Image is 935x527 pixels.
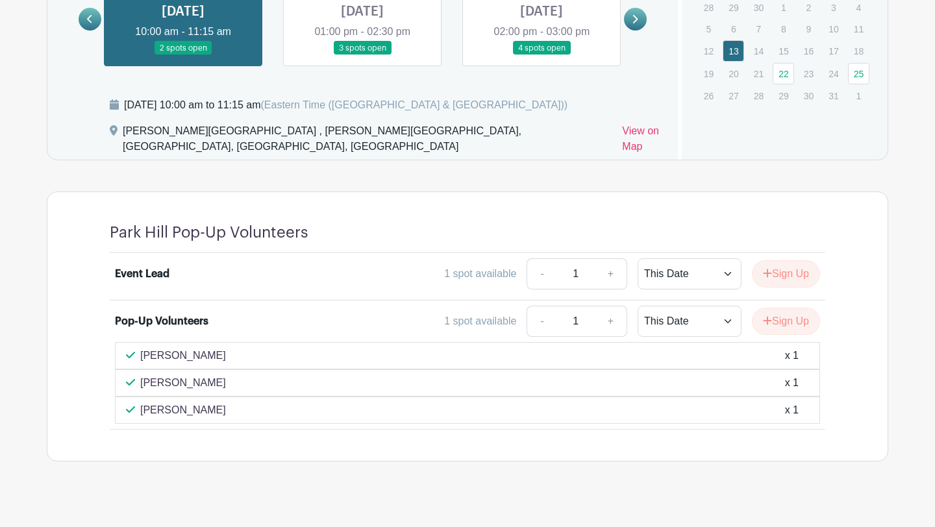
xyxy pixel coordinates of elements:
[698,86,719,106] p: 26
[115,266,169,282] div: Event Lead
[110,223,308,242] h4: Park Hill Pop-Up Volunteers
[140,402,226,418] p: [PERSON_NAME]
[823,41,844,61] p: 17
[140,348,226,363] p: [PERSON_NAME]
[595,306,627,337] a: +
[798,64,819,84] p: 23
[752,260,820,288] button: Sign Up
[444,266,516,282] div: 1 spot available
[773,86,794,106] p: 29
[723,86,744,106] p: 27
[785,402,799,418] div: x 1
[785,375,799,391] div: x 1
[823,64,844,84] p: 24
[444,313,516,329] div: 1 spot available
[773,63,794,84] a: 22
[124,97,567,113] div: [DATE] 10:00 am to 11:15 am
[527,258,556,289] a: -
[123,123,612,160] div: [PERSON_NAME][GEOGRAPHIC_DATA] , [PERSON_NAME][GEOGRAPHIC_DATA], [GEOGRAPHIC_DATA], [GEOGRAPHIC_D...
[798,41,819,61] p: 16
[115,313,208,329] div: Pop-Up Volunteers
[798,86,819,106] p: 30
[773,41,794,61] p: 15
[723,64,744,84] p: 20
[848,41,869,61] p: 18
[527,306,556,337] a: -
[773,19,794,39] p: 8
[748,19,769,39] p: 7
[723,19,744,39] p: 6
[698,19,719,39] p: 5
[748,64,769,84] p: 21
[752,308,820,335] button: Sign Up
[785,348,799,363] div: x 1
[698,64,719,84] p: 19
[823,19,844,39] p: 10
[595,258,627,289] a: +
[260,99,567,110] span: (Eastern Time ([GEOGRAPHIC_DATA] & [GEOGRAPHIC_DATA]))
[748,41,769,61] p: 14
[848,86,869,106] p: 1
[748,86,769,106] p: 28
[848,63,869,84] a: 25
[823,86,844,106] p: 31
[723,40,744,62] a: 13
[622,123,662,160] a: View on Map
[798,19,819,39] p: 9
[848,19,869,39] p: 11
[698,41,719,61] p: 12
[140,375,226,391] p: [PERSON_NAME]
